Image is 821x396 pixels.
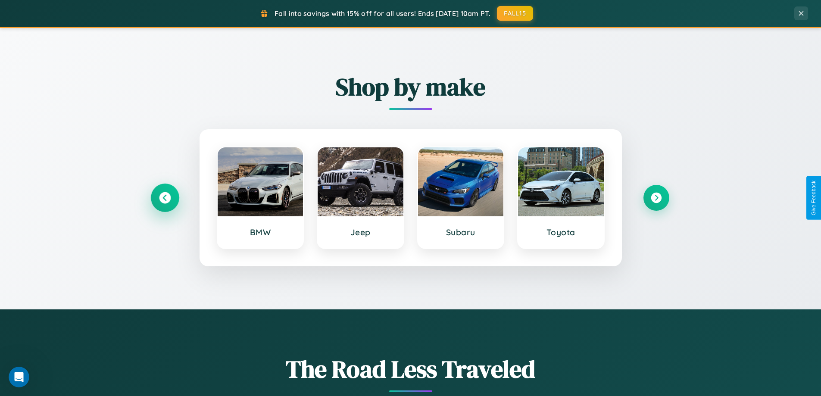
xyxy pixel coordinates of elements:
[497,6,533,21] button: FALL15
[9,367,29,387] iframe: Intercom live chat
[152,352,669,386] h1: The Road Less Traveled
[811,181,817,215] div: Give Feedback
[527,227,595,237] h3: Toyota
[326,227,395,237] h3: Jeep
[226,227,295,237] h3: BMW
[275,9,490,18] span: Fall into savings with 15% off for all users! Ends [DATE] 10am PT.
[427,227,495,237] h3: Subaru
[152,70,669,103] h2: Shop by make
